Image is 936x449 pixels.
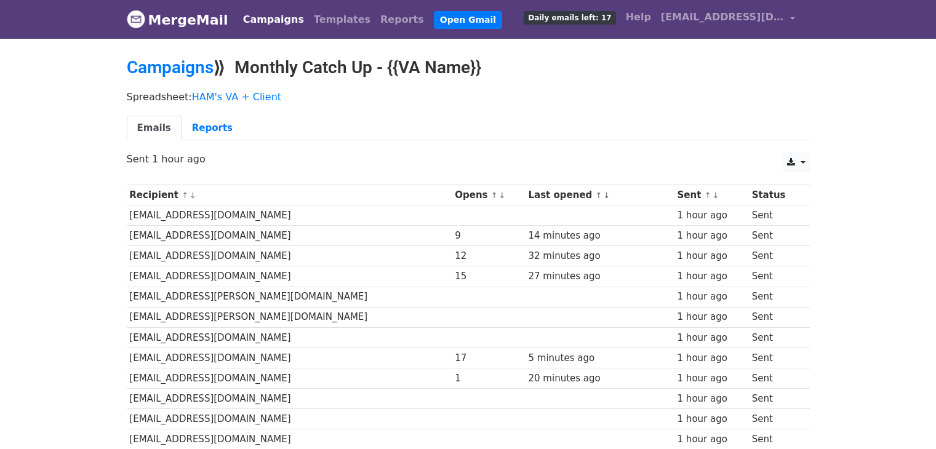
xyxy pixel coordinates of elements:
[749,185,802,205] th: Status
[127,205,452,226] td: [EMAIL_ADDRESS][DOMAIN_NAME]
[455,351,522,365] div: 17
[705,191,711,200] a: ↑
[621,5,656,30] a: Help
[238,7,309,32] a: Campaigns
[455,269,522,284] div: 15
[529,249,671,263] div: 32 minutes ago
[127,226,452,246] td: [EMAIL_ADDRESS][DOMAIN_NAME]
[127,409,452,429] td: [EMAIL_ADDRESS][DOMAIN_NAME]
[656,5,800,34] a: [EMAIL_ADDRESS][DOMAIN_NAME]
[127,116,182,141] a: Emails
[309,7,375,32] a: Templates
[678,331,746,345] div: 1 hour ago
[455,249,522,263] div: 12
[127,246,452,266] td: [EMAIL_ADDRESS][DOMAIN_NAME]
[678,351,746,365] div: 1 hour ago
[519,5,620,30] a: Daily emails left: 17
[127,57,214,77] a: Campaigns
[749,368,802,388] td: Sent
[127,10,145,28] img: MergeMail logo
[526,185,674,205] th: Last opened
[192,91,281,103] a: HAM's VA + Client
[127,266,452,287] td: [EMAIL_ADDRESS][DOMAIN_NAME]
[749,226,802,246] td: Sent
[127,57,810,78] h2: ⟫ Monthly Catch Up - {{VA Name}}
[678,229,746,243] div: 1 hour ago
[529,229,671,243] div: 14 minutes ago
[524,11,615,25] span: Daily emails left: 17
[529,372,671,386] div: 20 minutes ago
[127,7,228,33] a: MergeMail
[127,389,452,409] td: [EMAIL_ADDRESS][DOMAIN_NAME]
[678,392,746,406] div: 1 hour ago
[661,10,784,25] span: [EMAIL_ADDRESS][DOMAIN_NAME]
[529,351,671,365] div: 5 minutes ago
[434,11,502,29] a: Open Gmail
[127,368,452,388] td: [EMAIL_ADDRESS][DOMAIN_NAME]
[499,191,506,200] a: ↓
[749,307,802,327] td: Sent
[127,307,452,327] td: [EMAIL_ADDRESS][PERSON_NAME][DOMAIN_NAME]
[678,310,746,324] div: 1 hour ago
[182,116,243,141] a: Reports
[678,249,746,263] div: 1 hour ago
[127,153,810,165] p: Sent 1 hour ago
[749,246,802,266] td: Sent
[678,372,746,386] div: 1 hour ago
[749,327,802,348] td: Sent
[127,348,452,368] td: [EMAIL_ADDRESS][DOMAIN_NAME]
[678,432,746,447] div: 1 hour ago
[455,229,522,243] div: 9
[452,185,525,205] th: Opens
[749,348,802,368] td: Sent
[749,266,802,287] td: Sent
[596,191,602,200] a: ↑
[190,191,196,200] a: ↓
[749,287,802,307] td: Sent
[455,372,522,386] div: 1
[127,327,452,348] td: [EMAIL_ADDRESS][DOMAIN_NAME]
[375,7,429,32] a: Reports
[712,191,719,200] a: ↓
[678,290,746,304] div: 1 hour ago
[529,269,671,284] div: 27 minutes ago
[182,191,188,200] a: ↑
[749,409,802,429] td: Sent
[127,185,452,205] th: Recipient
[678,269,746,284] div: 1 hour ago
[674,185,749,205] th: Sent
[749,205,802,226] td: Sent
[127,90,810,103] p: Spreadsheet:
[127,287,452,307] td: [EMAIL_ADDRESS][PERSON_NAME][DOMAIN_NAME]
[491,191,498,200] a: ↑
[678,209,746,223] div: 1 hour ago
[678,412,746,426] div: 1 hour ago
[603,191,610,200] a: ↓
[749,389,802,409] td: Sent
